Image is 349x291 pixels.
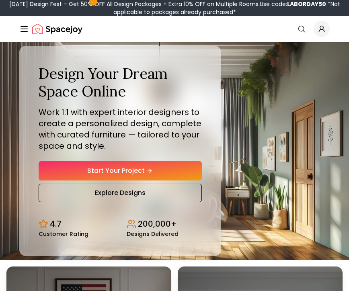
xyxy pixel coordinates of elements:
[39,65,202,100] h1: Design Your Dream Space Online
[32,21,82,37] a: Spacejoy
[50,218,62,230] p: 4.7
[138,218,177,230] p: 200,000+
[39,161,202,180] a: Start Your Project
[39,231,88,237] small: Customer Rating
[39,212,202,237] div: Design stats
[39,107,202,152] p: Work 1:1 with expert interior designers to create a personalized design, complete with curated fu...
[19,16,330,42] nav: Global
[39,184,202,202] a: Explore Designs
[127,231,179,237] small: Designs Delivered
[32,21,82,37] img: Spacejoy Logo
